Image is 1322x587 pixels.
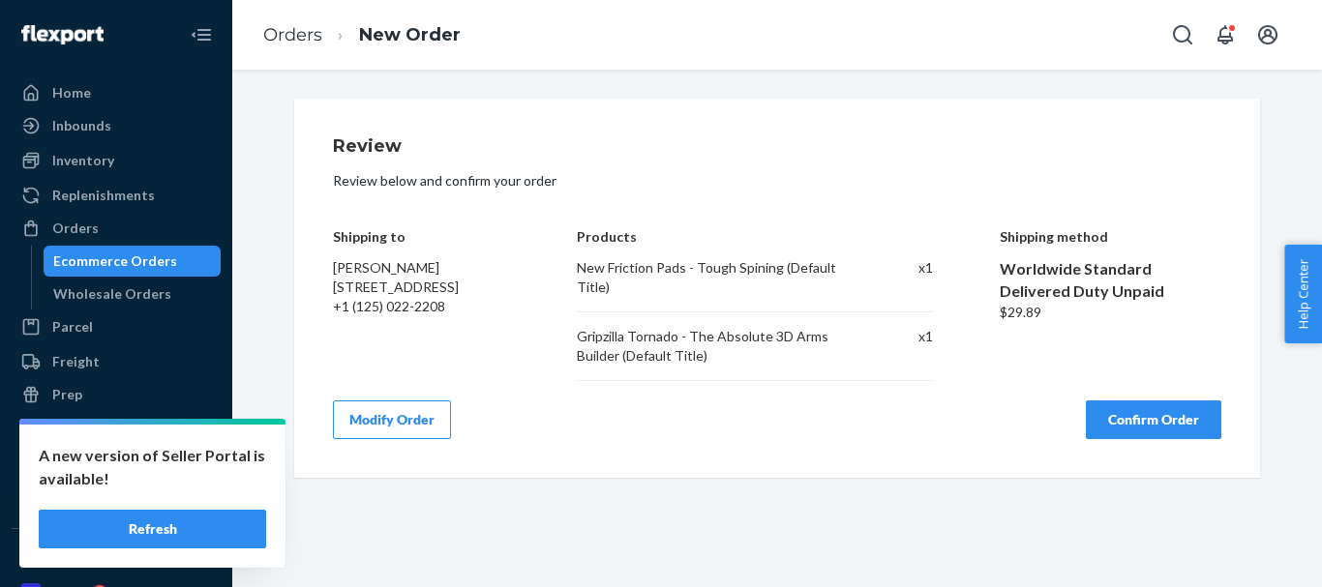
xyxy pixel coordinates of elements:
a: Wholesale Orders [44,279,222,309]
button: Confirm Order [1086,400,1221,439]
button: Modify Order [333,400,451,439]
a: Prep [12,379,221,410]
button: Open account menu [1248,15,1287,54]
div: Worldwide Standard Delivered Duty Unpaid [1000,258,1222,303]
a: Replenishments [12,180,221,211]
a: Returns [12,412,221,443]
a: Parcel [12,311,221,342]
div: x 1 [877,327,933,366]
div: x 1 [877,258,933,297]
a: Orders [12,213,221,244]
div: Wholesale Orders [53,284,171,304]
div: Replenishments [52,186,155,205]
button: Open notifications [1206,15,1245,54]
span: [PERSON_NAME] [STREET_ADDRESS] [333,259,459,295]
h4: Products [577,229,932,244]
div: Gripzilla Tornado - The Absolute 3D Arms Builder (Default Title) [577,327,856,366]
div: Orders [52,219,99,238]
div: New Friction Pads - Tough Spining (Default Title) [577,258,856,297]
button: Close Navigation [182,15,221,54]
h4: Shipping to [333,229,511,244]
div: $29.89 [1000,303,1222,322]
div: Ecommerce Orders [53,251,177,271]
button: Open Search Box [1163,15,1202,54]
div: Freight [52,352,100,371]
a: New Order [359,24,461,45]
h1: Review [333,137,1221,157]
div: Inbounds [52,116,111,135]
div: Inventory [52,151,114,170]
a: Ecommerce Orders [44,246,222,277]
a: Reporting [12,447,221,478]
a: Billing [12,482,221,513]
a: Inventory [12,145,221,176]
div: Home [52,83,91,103]
a: Freight [12,346,221,377]
img: Flexport logo [21,25,104,44]
ol: breadcrumbs [248,7,476,64]
div: Parcel [52,317,93,337]
h4: Shipping method [1000,229,1222,244]
a: Inbounds [12,110,221,141]
div: Returns [52,418,104,437]
p: Review below and confirm your order [333,171,1221,191]
div: Prep [52,385,82,404]
a: Home [12,77,221,108]
div: +1 (125) 022-2208 [333,297,511,316]
p: A new version of Seller Portal is available! [39,444,266,490]
button: Help Center [1284,245,1322,343]
button: Refresh [39,510,266,548]
a: Orders [263,24,322,45]
button: Integrations [12,544,221,575]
